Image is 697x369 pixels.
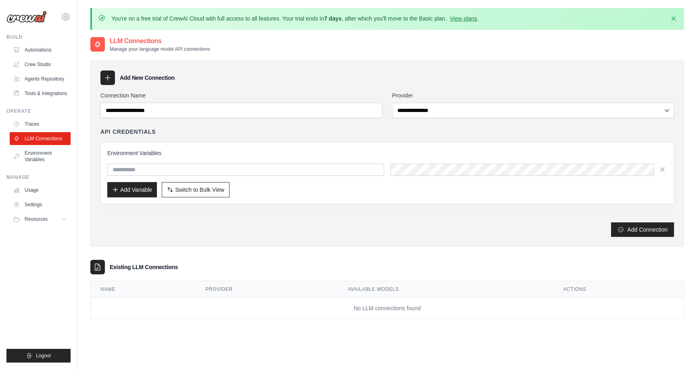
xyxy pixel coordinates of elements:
th: Name [91,281,196,298]
h4: API Credentials [100,128,156,136]
label: Provider [392,91,674,100]
a: Automations [10,44,71,56]
a: Agents Repository [10,73,71,85]
div: Manage [6,174,71,180]
span: Switch to Bulk View [175,186,224,194]
a: Settings [10,198,71,211]
th: Available Models [338,281,553,298]
a: Crew Studio [10,58,71,71]
a: Usage [10,184,71,197]
a: Tools & Integrations [10,87,71,100]
div: Operate [6,108,71,114]
strong: 7 days [324,15,342,22]
label: Connection Name [100,91,382,100]
td: No LLM connections found [91,298,684,319]
p: You're on a free trial of CrewAI Cloud with full access to all features. Your trial ends in , aft... [111,15,479,23]
button: Logout [6,349,71,363]
button: Resources [10,213,71,226]
th: Actions [553,281,684,298]
span: Resources [25,216,48,222]
th: Provider [196,281,338,298]
h2: LLM Connections [110,36,210,46]
h3: Existing LLM Connections [110,263,178,271]
div: Build [6,34,71,40]
h3: Environment Variables [107,149,667,157]
a: Traces [10,118,71,131]
span: Logout [36,352,51,359]
a: Environment Variables [10,147,71,166]
h3: Add New Connection [120,74,175,82]
button: Switch to Bulk View [162,182,230,197]
img: Logo [6,11,47,23]
a: View plans [450,15,477,22]
button: Add Connection [611,222,674,237]
a: LLM Connections [10,132,71,145]
button: Add Variable [107,182,157,197]
p: Manage your language model API connections [110,46,210,52]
